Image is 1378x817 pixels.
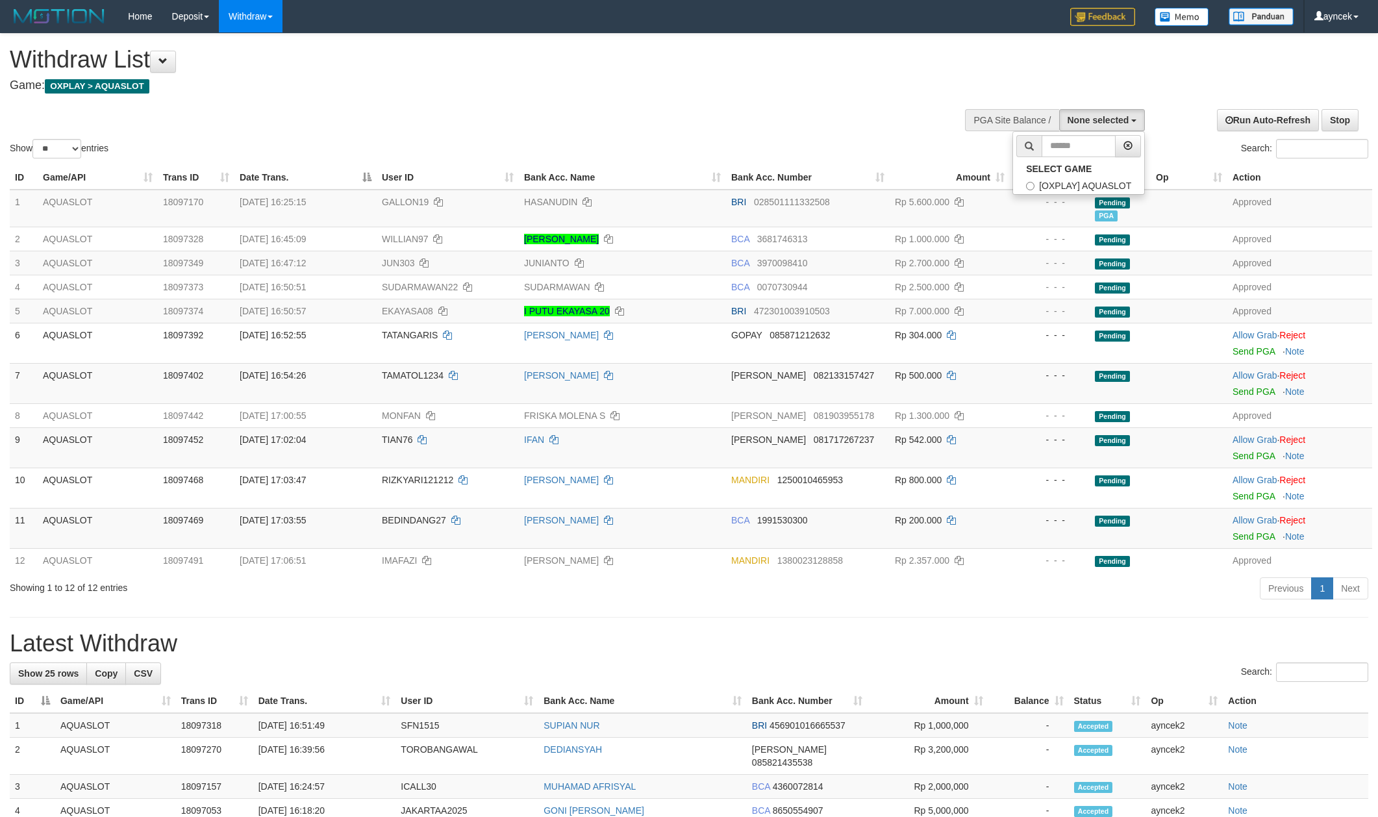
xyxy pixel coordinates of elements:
span: Copy 1991530300 to clipboard [757,515,808,525]
a: Note [1285,451,1305,461]
a: Send PGA [1233,451,1275,461]
input: Search: [1276,662,1368,682]
span: Rp 1.300.000 [895,410,949,421]
div: - - - [1015,257,1084,270]
span: Rp 5.600.000 [895,197,949,207]
span: [DATE] 17:00:55 [240,410,306,421]
td: 10 [10,468,38,508]
span: Accepted [1074,782,1113,793]
label: Search: [1241,662,1368,682]
span: Accepted [1074,806,1113,817]
td: AQUASLOT [55,775,176,799]
td: 1 [10,190,38,227]
span: [DATE] 17:06:51 [240,555,306,566]
input: Search: [1276,139,1368,158]
span: Copy 8650554907 to clipboard [773,805,823,816]
td: ayncek2 [1146,775,1223,799]
a: Previous [1260,577,1312,599]
span: Show 25 rows [18,668,79,679]
label: Show entries [10,139,108,158]
span: · [1233,515,1279,525]
span: Accepted [1074,721,1113,732]
span: 18097402 [163,370,203,381]
span: 18097452 [163,434,203,445]
img: MOTION_logo.png [10,6,108,26]
img: Feedback.jpg [1070,8,1135,26]
th: Balance [1010,166,1090,190]
a: Note [1285,531,1305,542]
td: AQUASLOT [55,713,176,738]
span: None selected [1068,115,1129,125]
th: Bank Acc. Name: activate to sort column ascending [538,689,747,713]
th: User ID: activate to sort column ascending [377,166,519,190]
span: Copy 456901016665537 to clipboard [770,720,846,731]
a: CSV [125,662,161,685]
span: Pending [1095,371,1130,382]
span: Copy 1250010465953 to clipboard [777,475,843,485]
span: Rp 200.000 [895,515,942,525]
span: 18097373 [163,282,203,292]
span: WILLIAN97 [382,234,429,244]
td: 18097157 [176,775,253,799]
span: 18097170 [163,197,203,207]
span: BRI [731,306,746,316]
th: Trans ID: activate to sort column ascending [158,166,234,190]
span: 18097469 [163,515,203,525]
td: 11 [10,508,38,548]
td: Rp 2,000,000 [868,775,988,799]
span: CSV [134,668,153,679]
a: Note [1228,781,1247,792]
div: - - - [1015,281,1084,294]
th: Bank Acc. Number: activate to sort column ascending [747,689,868,713]
a: SELECT GAME [1013,160,1144,177]
a: GONI [PERSON_NAME] [544,805,644,816]
th: Action [1223,689,1368,713]
a: [PERSON_NAME] [524,475,599,485]
span: SUDARMAWAN22 [382,282,458,292]
td: Approved [1227,299,1372,323]
span: · [1233,330,1279,340]
th: ID: activate to sort column descending [10,689,55,713]
td: Approved [1227,275,1372,299]
th: Game/API: activate to sort column ascending [55,689,176,713]
td: · [1227,363,1372,403]
span: Pending [1095,234,1130,245]
div: - - - [1015,369,1084,382]
a: Reject [1279,330,1305,340]
h1: Withdraw List [10,47,906,73]
a: DEDIANSYAH [544,744,602,755]
a: Send PGA [1233,531,1275,542]
span: BCA [731,282,749,292]
div: - - - [1015,514,1084,527]
td: Approved [1227,227,1372,251]
a: Send PGA [1233,346,1275,357]
span: 18097328 [163,234,203,244]
td: 2 [10,738,55,775]
span: [DATE] 17:03:47 [240,475,306,485]
td: 3 [10,251,38,275]
span: Rp 1.000.000 [895,234,949,244]
button: None selected [1059,109,1146,131]
span: Copy 3681746313 to clipboard [757,234,808,244]
td: [DATE] 16:24:57 [253,775,396,799]
span: Rp 800.000 [895,475,942,485]
a: Note [1228,744,1247,755]
td: 12 [10,548,38,572]
td: 1 [10,713,55,738]
span: [PERSON_NAME] [731,410,806,421]
span: OXPLAY > AQUASLOT [45,79,149,94]
td: AQUASLOT [38,427,158,468]
td: - [988,775,1069,799]
td: AQUASLOT [38,227,158,251]
span: 18097442 [163,410,203,421]
th: Bank Acc. Name: activate to sort column ascending [519,166,726,190]
td: 18097270 [176,738,253,775]
th: ID [10,166,38,190]
span: TIAN76 [382,434,412,445]
div: - - - [1015,554,1084,567]
td: - [988,738,1069,775]
a: Run Auto-Refresh [1217,109,1319,131]
td: AQUASLOT [38,468,158,508]
span: Copy 028501111332508 to clipboard [754,197,830,207]
span: [DATE] 17:02:04 [240,434,306,445]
